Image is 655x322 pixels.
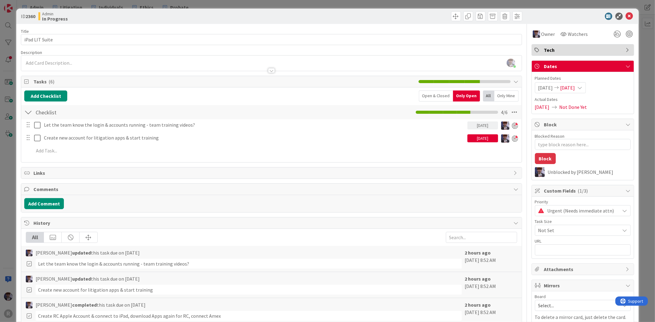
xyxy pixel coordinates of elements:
b: 2 hours ago [465,250,491,256]
input: type card name here... [21,34,522,45]
input: Search... [446,232,517,243]
div: Only Mine [494,90,519,102]
span: Board [535,294,546,299]
img: ML [26,302,33,309]
span: Planned Dates [535,75,631,82]
span: Urgent (Needs immediate attn) [548,206,617,215]
span: Comments [33,186,510,193]
div: Only Open [453,90,480,102]
div: Let the team know the login & accounts running - team training videos? [36,259,462,269]
span: Description [21,50,42,55]
input: Add Checklist... [33,107,172,118]
div: [DATE] 8:52 AM [465,249,517,269]
span: [DATE] [538,84,553,91]
span: Tech [544,46,623,54]
button: Add Comment [24,198,64,209]
label: Title [21,29,29,34]
b: 2 hours ago [465,276,491,282]
span: Dates [544,63,623,70]
div: All [26,232,44,243]
span: Owner [541,30,555,38]
span: ID [21,13,35,20]
button: Block [535,153,556,164]
div: Priority [535,200,631,204]
span: Mirrors [544,282,623,289]
span: History [33,219,510,227]
div: All [483,90,494,102]
label: Blocked Reason [535,133,565,139]
img: ML [535,167,545,177]
span: Select... [538,301,617,310]
span: Tasks [33,78,415,85]
div: [DATE] 8:52 AM [465,275,517,295]
b: completed [72,302,97,308]
div: [DATE] [467,134,498,142]
div: URL [535,239,631,243]
div: Create new account for litigation apps & start training [36,285,462,295]
span: Admin [42,11,68,16]
span: Support [13,1,28,8]
button: Add Checklist [24,90,67,102]
div: Open & Closed [419,90,453,102]
img: ML [533,30,540,38]
div: Task Size [535,219,631,224]
img: 4bkkwsAgLEzgUFsllbC0Zn7GEDwYOnLA.jpg [507,59,515,67]
span: Actual Dates [535,96,631,103]
span: Watchers [568,30,588,38]
img: ML [26,250,33,256]
div: Unblocked by [PERSON_NAME] [548,169,631,175]
span: ( 1/3 ) [578,188,588,194]
span: 4 / 6 [501,109,508,116]
div: Create RC Apple Account & connect to iPad, download Apps again for RC, connect Amex [36,311,462,321]
b: In Progress [42,16,68,21]
b: 2 hours ago [465,302,491,308]
img: ML [501,134,509,143]
b: updated [72,276,91,282]
b: 2360 [25,13,35,19]
img: ML [26,276,33,282]
img: ML [501,121,509,130]
div: [DATE] 8:52 AM [465,301,517,321]
span: Custom Fields [544,187,623,194]
span: Not Set [538,226,617,235]
span: Attachments [544,266,623,273]
span: [PERSON_NAME] this task due on [DATE] [36,301,146,309]
div: [DATE] [467,121,498,129]
span: Links [33,169,510,177]
p: Create new account for litigation apps & start training [44,134,465,141]
span: [DATE] [560,84,575,91]
span: [PERSON_NAME] this task due on [DATE] [36,249,140,256]
b: updated [72,250,91,256]
span: [DATE] [535,103,550,111]
span: Block [544,121,623,128]
p: Let the team know the login & accounts running - team training videos? [44,121,465,128]
span: [PERSON_NAME] this task due on [DATE] [36,275,140,282]
span: Not Done Yet [559,103,587,111]
span: ( 6 ) [49,79,54,85]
